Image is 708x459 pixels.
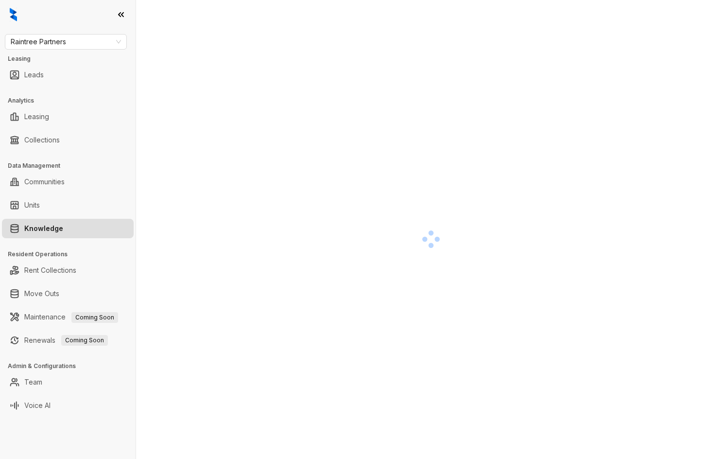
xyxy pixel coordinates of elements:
a: Knowledge [24,219,63,238]
span: Coming Soon [61,335,108,346]
li: Collections [2,130,134,150]
span: Raintree Partners [11,35,121,49]
a: Team [24,372,42,392]
h3: Admin & Configurations [8,362,136,371]
h3: Analytics [8,96,136,105]
li: Team [2,372,134,392]
a: Move Outs [24,284,59,303]
a: Voice AI [24,396,51,415]
li: Voice AI [2,396,134,415]
li: Communities [2,172,134,192]
li: Knowledge [2,219,134,238]
a: RenewalsComing Soon [24,331,108,350]
li: Rent Collections [2,261,134,280]
h3: Leasing [8,54,136,63]
li: Leads [2,65,134,85]
a: Collections [24,130,60,150]
h3: Resident Operations [8,250,136,259]
li: Leasing [2,107,134,126]
a: Rent Collections [24,261,76,280]
li: Renewals [2,331,134,350]
img: logo [10,8,17,21]
a: Units [24,195,40,215]
a: Leads [24,65,44,85]
li: Move Outs [2,284,134,303]
h3: Data Management [8,161,136,170]
li: Units [2,195,134,215]
li: Maintenance [2,307,134,327]
span: Coming Soon [71,312,118,323]
a: Leasing [24,107,49,126]
a: Communities [24,172,65,192]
